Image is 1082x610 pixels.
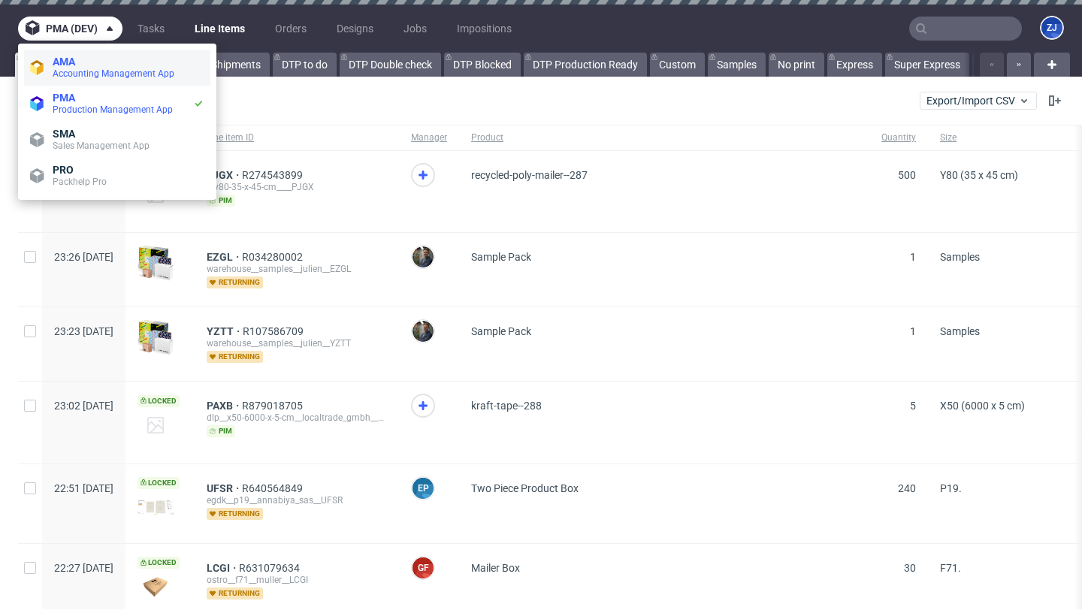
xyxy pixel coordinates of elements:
span: recycled-poly-mailer--287 [471,169,588,181]
a: DTP to do [273,53,337,77]
a: PJGX [207,169,242,181]
a: Samples [708,53,766,77]
a: Jobs [394,17,436,41]
span: pim [207,425,235,437]
img: data [138,577,174,597]
a: No print [769,53,824,77]
span: Export/Import CSV [926,95,1030,107]
img: sample-icon.16e107be6ad460a3e330.png [138,245,174,281]
a: R034280002 [242,251,306,263]
span: Two Piece Product Box [471,482,579,494]
a: AMAAccounting Management App [24,50,210,86]
a: DTP Double check [340,53,441,77]
span: Sample Pack [471,251,531,263]
span: 30 [904,562,916,574]
span: Accounting Management App [53,68,174,79]
a: R879018705 [242,400,306,412]
a: R274543899 [242,169,306,181]
span: 1 [910,325,916,337]
a: Shipments [202,53,270,77]
div: warehouse__samples__julien__YZTT [207,337,387,349]
span: 22:51 [DATE] [54,482,113,494]
span: P19. [940,482,962,494]
span: Samples [940,251,980,263]
div: warehouse__samples__julien__EZGL [207,263,387,275]
div: egdk__p19__annabiya_sas__UFSR [207,494,387,506]
span: Samples [940,325,980,337]
span: returning [207,508,263,520]
span: Y80 (35 x 45 cm) [940,169,1018,181]
a: Custom [650,53,705,77]
span: PRO [53,164,74,176]
span: Product [471,131,857,144]
a: R640564849 [242,482,306,494]
span: PMA [53,92,75,104]
a: All [15,53,58,77]
span: Size [940,131,1079,144]
span: pim [207,195,235,207]
span: pma (dev) [46,23,98,34]
div: __y80-35-x-45-cm____PJGX [207,181,387,193]
figcaption: GF [413,557,434,578]
span: 23:02 [DATE] [54,400,113,412]
span: kraft-tape--288 [471,400,542,412]
img: Maciej Sobola [413,321,434,342]
span: returning [207,587,263,599]
span: Sales Management App [53,140,150,151]
a: Super Express [885,53,969,77]
span: Quantity [881,131,916,144]
span: PAXB [207,400,242,412]
span: Packhelp Pro [53,177,107,187]
figcaption: ZJ [1041,17,1062,38]
span: Locked [138,395,180,407]
span: returning [207,351,263,363]
a: Line Items [186,17,254,41]
a: PROPackhelp Pro [24,158,210,194]
a: DTP Blocked [444,53,521,77]
a: DTP Production Ready [524,53,647,77]
a: UFSR [207,482,242,494]
div: ostro__f71__muller__LCGI [207,574,387,586]
span: X50 (6000 x 5 cm) [940,400,1025,412]
span: F71. [940,562,961,574]
a: EZGL [207,251,242,263]
span: 240 [898,482,916,494]
span: Sample Pack [471,325,531,337]
a: Express [827,53,882,77]
img: Maciej Sobola [413,246,434,267]
span: 22:27 [DATE] [54,562,113,574]
span: Manager [411,131,447,144]
span: Locked [138,557,180,569]
span: 23:26 [DATE] [54,251,113,263]
a: R107586709 [243,325,307,337]
span: Mailer Box [471,562,520,574]
span: Locked [138,477,180,489]
img: version_two_editor_design.png [138,500,174,514]
span: 1 [910,251,916,263]
a: Tasks [128,17,174,41]
span: 500 [898,169,916,181]
span: 5 [910,400,916,412]
img: sample-icon.16e107be6ad460a3e330.png [138,319,174,355]
button: pma (dev) [18,17,122,41]
span: returning [207,276,263,288]
a: YZTT [207,325,243,337]
a: LCGI [207,562,239,574]
a: SMASales Management App [24,122,210,158]
span: 23:23 [DATE] [54,325,113,337]
a: Impositions [448,17,521,41]
a: R631079634 [239,562,303,574]
span: AMA [53,56,75,68]
a: Designs [328,17,382,41]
